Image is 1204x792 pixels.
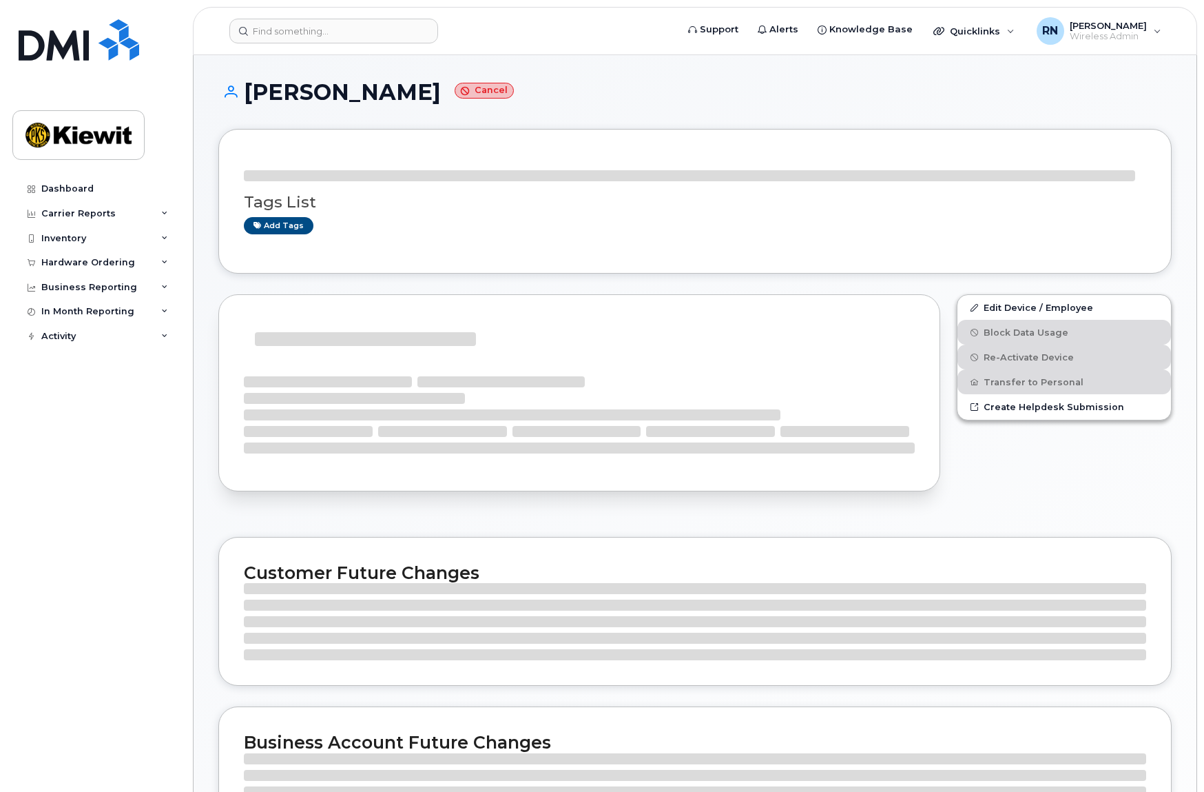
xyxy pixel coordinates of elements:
[957,320,1171,345] button: Block Data Usage
[984,352,1074,363] span: Re-Activate Device
[957,394,1171,419] a: Create Helpdesk Submission
[957,345,1171,369] button: Re-Activate Device
[244,732,1146,753] h2: Business Account Future Changes
[218,80,1172,104] h1: [PERSON_NAME]
[455,83,514,99] small: Cancel
[244,194,1146,211] h3: Tags List
[957,369,1171,394] button: Transfer to Personal
[244,217,313,234] a: Add tags
[957,295,1171,320] a: Edit Device / Employee
[244,562,1146,583] h2: Customer Future Changes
